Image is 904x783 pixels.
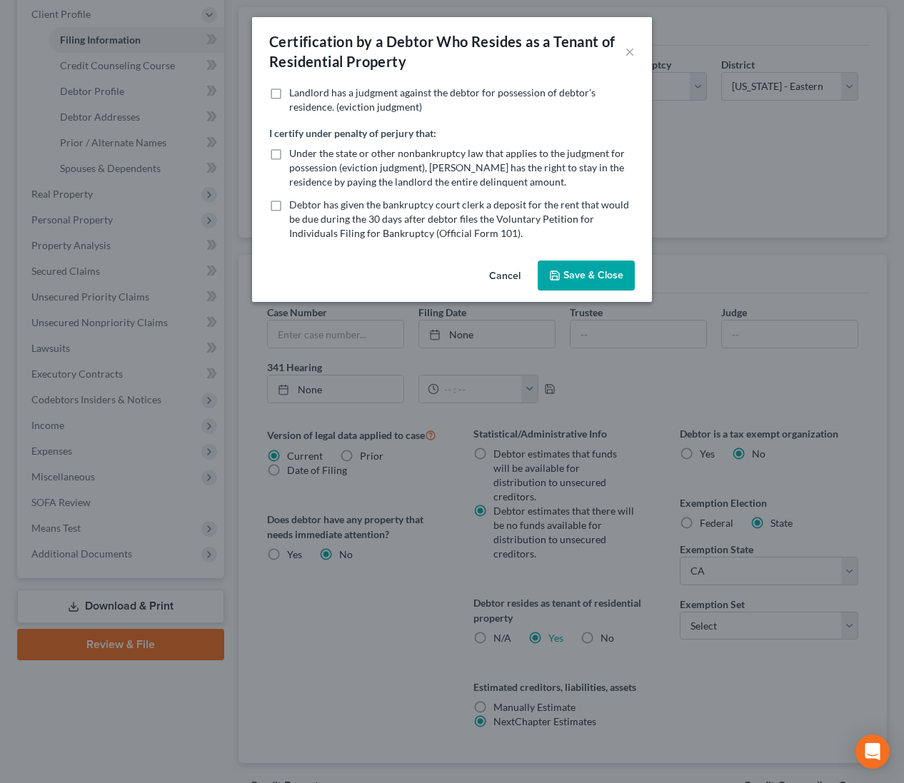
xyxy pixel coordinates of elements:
[289,147,625,188] span: Under the state or other nonbankruptcy law that applies to the judgment for possession (eviction ...
[538,261,635,291] button: Save & Close
[625,43,635,60] button: ×
[478,262,532,291] button: Cancel
[269,126,436,141] label: I certify under penalty of perjury that:
[289,198,629,239] span: Debtor has given the bankruptcy court clerk a deposit for the rent that would be due during the 3...
[269,31,625,71] div: Certification by a Debtor Who Resides as a Tenant of Residential Property
[855,734,890,769] div: Open Intercom Messenger
[289,86,596,113] span: Landlord has a judgment against the debtor for possession of debtor’s residence. (eviction judgment)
